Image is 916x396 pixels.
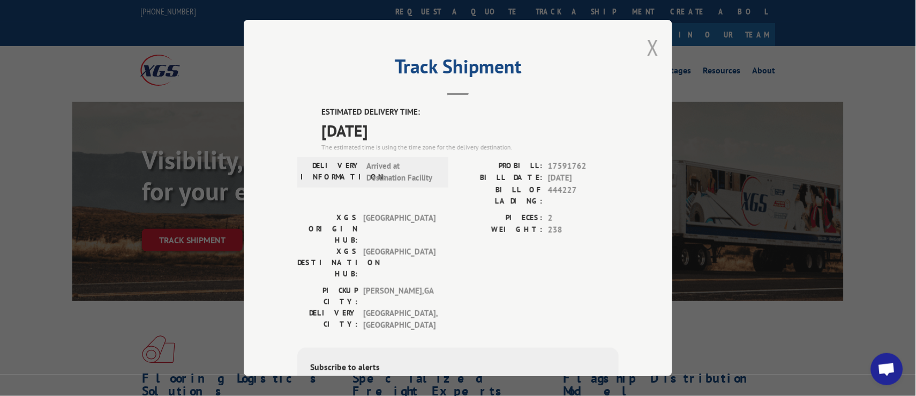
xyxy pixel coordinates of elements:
span: [DATE] [548,172,619,184]
span: [GEOGRAPHIC_DATA] [363,212,436,246]
label: PICKUP CITY: [297,285,358,308]
span: 238 [548,224,619,236]
label: XGS ORIGIN HUB: [297,212,358,246]
span: 17591762 [548,160,619,173]
div: The estimated time is using the time zone for the delivery destination. [321,143,619,152]
label: DELIVERY CITY: [297,308,358,332]
span: [DATE] [321,118,619,143]
span: 444227 [548,184,619,207]
span: Arrived at Destination Facility [366,160,439,184]
label: BILL OF LADING: [458,184,543,207]
label: PROBILL: [458,160,543,173]
a: Open chat [871,353,903,385]
label: XGS DESTINATION HUB: [297,246,358,280]
h2: Track Shipment [297,59,619,79]
span: [GEOGRAPHIC_DATA] , [GEOGRAPHIC_DATA] [363,308,436,332]
span: [GEOGRAPHIC_DATA] [363,246,436,280]
span: [PERSON_NAME] , GA [363,285,436,308]
label: DELIVERY INFORMATION: [301,160,361,184]
button: Close modal [647,33,659,62]
div: Subscribe to alerts [310,361,606,376]
label: PIECES: [458,212,543,225]
label: WEIGHT: [458,224,543,236]
span: 2 [548,212,619,225]
label: ESTIMATED DELIVERY TIME: [321,106,619,118]
label: BILL DATE: [458,172,543,184]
